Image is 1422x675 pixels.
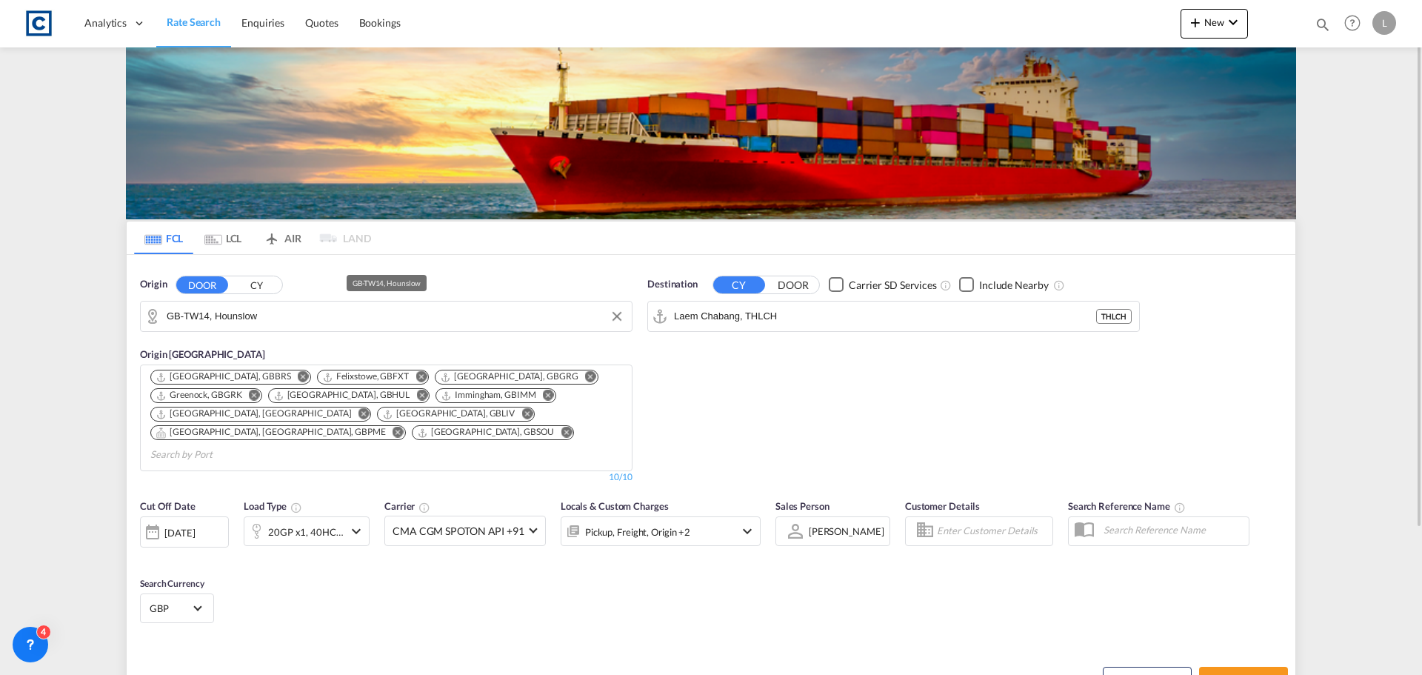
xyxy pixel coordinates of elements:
[585,522,690,542] div: Pickup Freight Origin Origin Custom Factory Stuffing
[551,426,573,441] button: Remove
[156,389,245,402] div: Press delete to remove this chip.
[268,522,344,542] div: 20GP x1 40HC x1
[140,516,229,548] div: [DATE]
[1372,11,1396,35] div: L
[322,370,409,383] div: Felixstowe, GBFXT
[84,16,127,30] span: Analytics
[393,524,524,539] span: CMA CGM SPOTON API +91
[713,276,765,293] button: CY
[176,276,228,293] button: DOOR
[674,305,1096,327] input: Search by Port
[1181,9,1248,39] button: icon-plus 400-fgNewicon-chevron-down
[383,426,405,441] button: Remove
[807,520,886,542] md-select: Sales Person: Lynsey Heaton
[561,500,669,512] span: Locals & Custom Charges
[164,526,195,539] div: [DATE]
[1186,16,1242,28] span: New
[239,389,261,404] button: Remove
[647,277,698,292] span: Destination
[156,370,294,383] div: Press delete to remove this chip.
[193,222,253,254] md-tab-item: LCL
[648,302,1139,331] md-input-container: Laem Chabang, THLCH
[134,222,193,254] md-tab-item: FCL
[347,522,365,540] md-icon: icon-chevron-down
[22,7,56,40] img: 1fdb9190129311efbfaf67cbb4249bed.jpeg
[156,370,291,383] div: Bristol, GBBRS
[407,389,429,404] button: Remove
[609,471,632,484] div: 10/10
[273,389,413,402] div: Press delete to remove this chip.
[575,370,598,385] button: Remove
[322,370,412,383] div: Press delete to remove this chip.
[273,389,410,402] div: Hull, GBHUL
[241,16,284,29] span: Enquiries
[288,370,310,385] button: Remove
[738,522,756,540] md-icon: icon-chevron-down
[384,500,430,512] span: Carrier
[406,370,428,385] button: Remove
[979,278,1049,293] div: Include Nearby
[230,276,282,293] button: CY
[767,276,819,293] button: DOOR
[1174,502,1186,513] md-icon: Your search will be saved by the below given name
[1053,279,1065,291] md-icon: Unchecked: Ignores neighbouring ports when fetching rates.Checked : Includes neighbouring ports w...
[606,305,628,327] button: Clear Input
[156,389,242,402] div: Greenock, GBGRK
[1096,309,1132,324] div: THLCH
[253,222,312,254] md-tab-item: AIR
[140,348,265,360] span: Origin [GEOGRAPHIC_DATA]
[1096,519,1249,541] input: Search Reference Name
[440,370,578,383] div: Grangemouth, GBGRG
[150,602,191,615] span: GBP
[1340,10,1365,36] span: Help
[1224,13,1242,31] md-icon: icon-chevron-down
[417,426,558,439] div: Press delete to remove this chip.
[1315,16,1331,39] div: icon-magnify
[156,408,354,420] div: Press delete to remove this chip.
[140,500,196,512] span: Cut Off Date
[1186,13,1204,31] md-icon: icon-plus 400-fg
[150,443,291,467] input: Search by Port
[148,365,624,467] md-chips-wrap: Chips container. Use arrow keys to select chips.
[140,578,204,589] span: Search Currency
[353,275,421,291] div: GB-TW14, Hounslow
[959,277,1049,293] md-checkbox: Checkbox No Ink
[561,516,761,546] div: Pickup Freight Origin Origin Custom Factory Stuffingicon-chevron-down
[305,16,338,29] span: Quotes
[940,279,952,291] md-icon: Unchecked: Search for CY (Container Yard) services for all selected carriers.Checked : Search for...
[849,278,937,293] div: Carrier SD Services
[417,426,555,439] div: Southampton, GBSOU
[156,408,351,420] div: London Gateway Port, GBLGP
[244,500,302,512] span: Load Type
[441,389,535,402] div: Immingham, GBIMM
[141,302,632,331] md-input-container: GB-TW14, Hounslow
[382,408,518,420] div: Press delete to remove this chip.
[937,520,1048,542] input: Enter Customer Details
[134,222,371,254] md-pagination-wrapper: Use the left and right arrow keys to navigate between tabs
[512,408,534,422] button: Remove
[156,426,386,439] div: Portsmouth, HAM, GBPME
[126,47,1296,219] img: LCL+%26+FCL+BACKGROUND.png
[244,516,370,546] div: 20GP x1 40HC x1icon-chevron-down
[533,389,555,404] button: Remove
[905,500,980,512] span: Customer Details
[148,597,206,619] md-select: Select Currency: £ GBPUnited Kingdom Pound
[441,389,538,402] div: Press delete to remove this chip.
[167,16,221,28] span: Rate Search
[140,277,167,292] span: Origin
[809,525,884,537] div: [PERSON_NAME]
[1340,10,1372,37] div: Help
[418,502,430,513] md-icon: The selected Trucker/Carrierwill be displayed in the rate results If the rates are from another f...
[1068,500,1186,512] span: Search Reference Name
[829,277,937,293] md-checkbox: Checkbox No Ink
[156,426,389,439] div: Press delete to remove this chip.
[1315,16,1331,33] md-icon: icon-magnify
[290,502,302,513] md-icon: icon-information-outline
[348,408,370,422] button: Remove
[359,16,401,29] span: Bookings
[263,230,281,241] md-icon: icon-airplane
[440,370,581,383] div: Press delete to remove this chip.
[167,305,624,327] input: Search by Door
[775,500,829,512] span: Sales Person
